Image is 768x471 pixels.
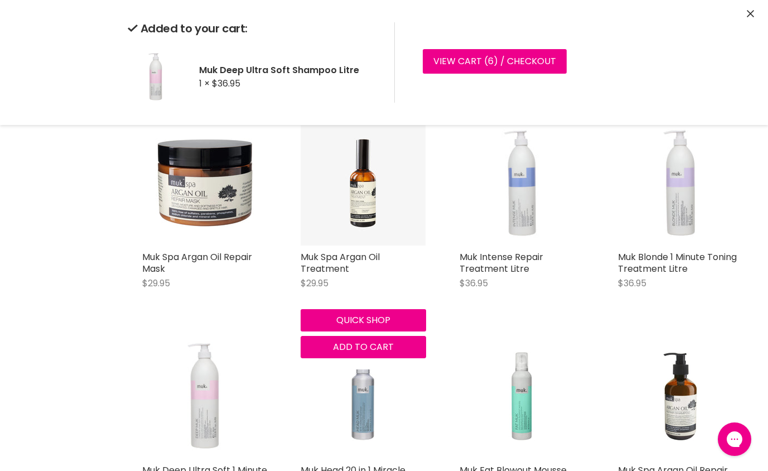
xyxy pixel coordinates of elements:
button: Add to cart [301,336,426,358]
span: 6 [488,55,494,68]
span: Add to cart [333,340,394,353]
a: Muk Spa Argan Oil Treatment [301,251,380,275]
img: Muk Spa Argan Oil Repair Shampoo [618,334,743,459]
span: $36.95 [460,277,488,290]
button: Close [747,8,754,20]
img: Muk Spa Argan Oil Treatment [301,121,426,246]
img: Muk Deep Ultra Soft Shampoo Litre [128,51,183,103]
img: Muk Head 20 in 1 Miracle Treatment [301,334,426,459]
img: Muk Blonde 1 Minute Toning Treatment Litre [618,125,743,241]
span: $36.95 [212,77,240,90]
img: Muk Deep Ultra Soft 1 Minute Treatment Litre [142,338,267,454]
h2: Muk Deep Ultra Soft Shampoo Litre [199,64,376,76]
a: Muk Intense Repair Treatment Litre [460,251,543,275]
span: $29.95 [142,277,170,290]
a: Muk Spa Argan Oil Repair Mask [142,251,252,275]
a: Muk Deep Ultra Soft 1 Minute Treatment Litre [142,334,267,459]
h2: Added to your cart: [128,22,376,35]
span: $36.95 [618,277,646,290]
span: 1 × [199,77,210,90]
img: Muk Fat Blowout Mousse [460,334,585,459]
a: Muk Blonde 1 Minute Toning Treatment Litre [618,251,737,275]
a: Muk Blonde 1 Minute Toning Treatment Litre [618,121,743,246]
span: $29.95 [301,277,329,290]
a: Muk Intense Repair Treatment Litre [460,121,585,246]
button: Quick shop [301,309,426,331]
iframe: Gorgias live chat messenger [712,419,757,460]
img: Muk Spa Argan Oil Repair Mask [142,121,267,246]
img: Muk Intense Repair Treatment Litre [460,125,585,241]
a: View cart (6) / Checkout [423,49,567,74]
